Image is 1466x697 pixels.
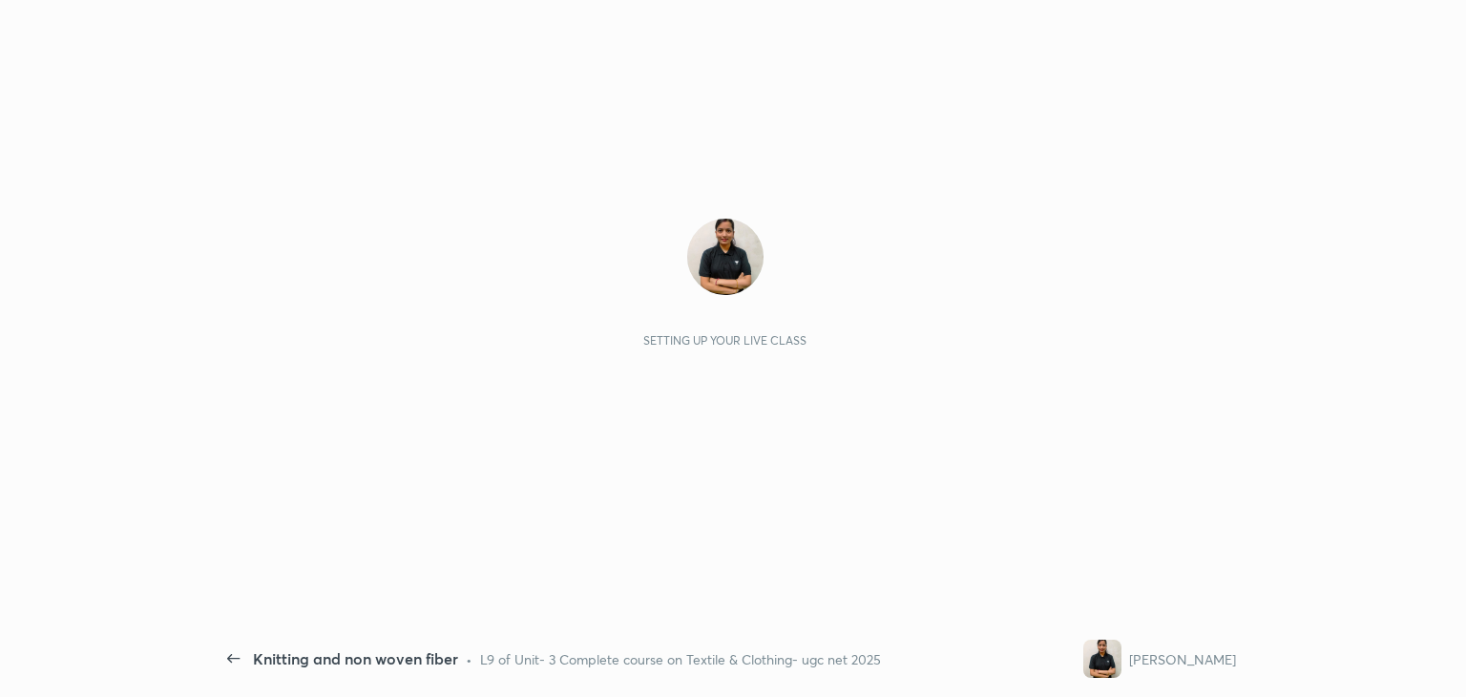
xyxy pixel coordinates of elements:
[687,219,764,295] img: ac1245674e8d465aac1aa0ff8abd4772.jpg
[253,647,458,670] div: Knitting and non woven fiber
[480,649,881,669] div: L9 of Unit- 3 Complete course on Textile & Clothing- ugc net 2025
[1083,640,1121,678] img: ac1245674e8d465aac1aa0ff8abd4772.jpg
[1129,649,1236,669] div: [PERSON_NAME]
[466,649,472,669] div: •
[643,333,806,348] div: Setting up your live class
